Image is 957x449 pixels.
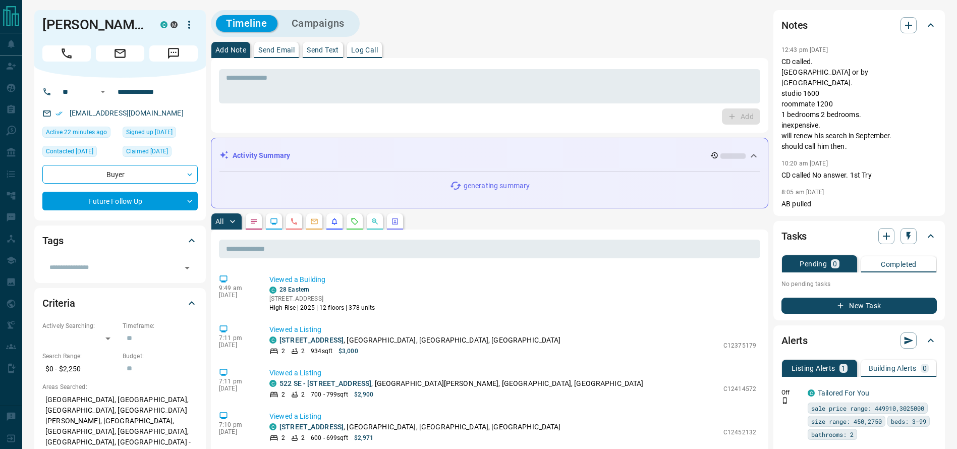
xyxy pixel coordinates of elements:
div: Activity Summary [219,146,760,165]
div: mrloft.ca [171,21,178,28]
p: 9:49 am [219,285,254,292]
span: Email [96,45,144,62]
p: C12375179 [723,341,756,350]
p: [DATE] [219,385,254,392]
p: Viewed a Listing [269,324,756,335]
p: $3,000 [339,347,358,356]
svg: Calls [290,217,298,226]
p: 700 - 799 sqft [311,390,348,399]
p: C12452132 [723,428,756,437]
p: AB pulled [781,199,937,209]
p: 2 [301,390,305,399]
p: , [GEOGRAPHIC_DATA][PERSON_NAME], [GEOGRAPHIC_DATA], [GEOGRAPHIC_DATA] [279,378,644,389]
span: beds: 3-99 [891,416,926,426]
span: Message [149,45,198,62]
p: Actively Searching: [42,321,118,330]
h2: Notes [781,17,808,33]
button: Timeline [216,15,277,32]
div: condos.ca [269,423,276,430]
div: Buyer [42,165,198,184]
div: condos.ca [160,21,167,28]
div: Fri Jan 03 2025 [123,127,198,141]
div: Sat Jan 04 2025 [123,146,198,160]
p: [STREET_ADDRESS] [269,294,375,303]
h1: [PERSON_NAME] [42,17,145,33]
div: condos.ca [269,380,276,387]
p: Listing Alerts [792,365,835,372]
p: $0 - $2,250 [42,361,118,377]
a: [STREET_ADDRESS] [279,423,344,431]
p: 12:43 pm [DATE] [781,46,828,53]
div: Wed Oct 15 2025 [42,127,118,141]
h2: Criteria [42,295,75,311]
p: High-Rise | 2025 | 12 floors | 378 units [269,303,375,312]
p: Viewed a Building [269,274,756,285]
span: Call [42,45,91,62]
p: Building Alerts [869,365,917,372]
svg: Email Verified [55,110,63,117]
div: Future Follow Up [42,192,198,210]
p: Viewed a Listing [269,368,756,378]
button: New Task [781,298,937,314]
p: 7:10 pm [219,421,254,428]
p: [DATE] [219,292,254,299]
p: [DATE] [219,342,254,349]
span: Signed up [DATE] [126,127,173,137]
svg: Opportunities [371,217,379,226]
p: Budget: [123,352,198,361]
a: Tailored For You [818,389,869,397]
h2: Alerts [781,332,808,349]
svg: Lead Browsing Activity [270,217,278,226]
p: 2 [282,433,285,442]
p: $2,971 [354,433,374,442]
div: condos.ca [269,287,276,294]
p: 7:11 pm [219,378,254,385]
p: Send Email [258,46,295,53]
p: Send Text [307,46,339,53]
p: 8:05 am [DATE] [781,189,824,196]
p: , [GEOGRAPHIC_DATA], [GEOGRAPHIC_DATA], [GEOGRAPHIC_DATA] [279,335,561,346]
button: Campaigns [282,15,355,32]
svg: Emails [310,217,318,226]
p: 2 [301,347,305,356]
span: Claimed [DATE] [126,146,168,156]
p: , [GEOGRAPHIC_DATA], [GEOGRAPHIC_DATA], [GEOGRAPHIC_DATA] [279,422,561,432]
p: 0 [923,365,927,372]
div: condos.ca [269,336,276,344]
p: $2,900 [354,390,374,399]
h2: Tags [42,233,63,249]
p: 1 [841,365,846,372]
p: C12414572 [723,384,756,394]
p: CD called No answer. 1st Try [781,170,937,181]
span: sale price range: 449910,3025000 [811,403,924,413]
a: 28 Eastern [279,286,309,293]
p: No pending tasks [781,276,937,292]
span: Active 22 minutes ago [46,127,107,137]
div: Alerts [781,328,937,353]
p: Timeframe: [123,321,198,330]
button: Open [180,261,194,275]
div: Criteria [42,291,198,315]
div: Mon Jan 06 2025 [42,146,118,160]
p: 2 [282,347,285,356]
p: Completed [881,261,917,268]
svg: Requests [351,217,359,226]
svg: Listing Alerts [330,217,339,226]
p: 934 sqft [311,347,332,356]
p: 10:20 am [DATE] [781,160,828,167]
a: [STREET_ADDRESS] [279,336,344,344]
p: Log Call [351,46,378,53]
p: 2 [301,433,305,442]
p: Pending [800,260,827,267]
button: Open [97,86,109,98]
p: 7:11 pm [219,334,254,342]
div: Tags [42,229,198,253]
span: bathrooms: 2 [811,429,854,439]
p: Activity Summary [233,150,290,161]
p: Areas Searched: [42,382,198,391]
p: generating summary [464,181,530,191]
div: Notes [781,13,937,37]
p: Search Range: [42,352,118,361]
p: 600 - 699 sqft [311,433,348,442]
p: 2 [282,390,285,399]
